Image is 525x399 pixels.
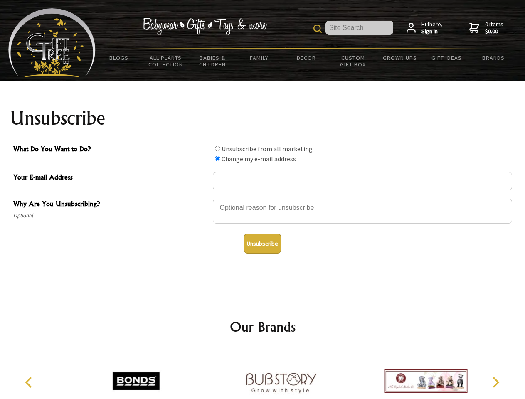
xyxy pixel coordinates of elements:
span: Your E-mail Address [13,172,209,184]
img: Babyware - Gifts - Toys and more... [8,8,96,77]
a: Custom Gift Box [330,49,377,73]
button: Previous [21,373,39,392]
input: What Do You Want to Do? [215,146,220,151]
span: Why Are You Unsubscribing? [13,199,209,211]
a: BLOGS [96,49,143,66]
img: product search [313,25,322,33]
a: Hi there,Sign in [407,21,443,35]
img: Babywear - Gifts - Toys & more [142,18,267,35]
strong: Sign in [421,28,443,35]
span: What Do You Want to Do? [13,144,209,156]
a: Brands [470,49,517,66]
input: What Do You Want to Do? [215,156,220,161]
button: Unsubscribe [244,234,281,254]
strong: $0.00 [485,28,503,35]
a: All Plants Collection [143,49,190,73]
a: Decor [283,49,330,66]
textarea: Why Are You Unsubscribing? [213,199,512,224]
input: Your E-mail Address [213,172,512,190]
a: Babies & Children [189,49,236,73]
span: 0 items [485,20,503,35]
a: 0 items$0.00 [469,21,503,35]
button: Next [486,373,505,392]
label: Change my e-mail address [222,155,296,163]
input: Site Search [325,21,393,35]
h2: Our Brands [17,317,509,337]
a: Grown Ups [376,49,423,66]
h1: Unsubscribe [10,108,515,128]
label: Unsubscribe from all marketing [222,145,313,153]
a: Gift Ideas [423,49,470,66]
a: Family [236,49,283,66]
span: Optional [13,211,209,221]
span: Hi there, [421,21,443,35]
